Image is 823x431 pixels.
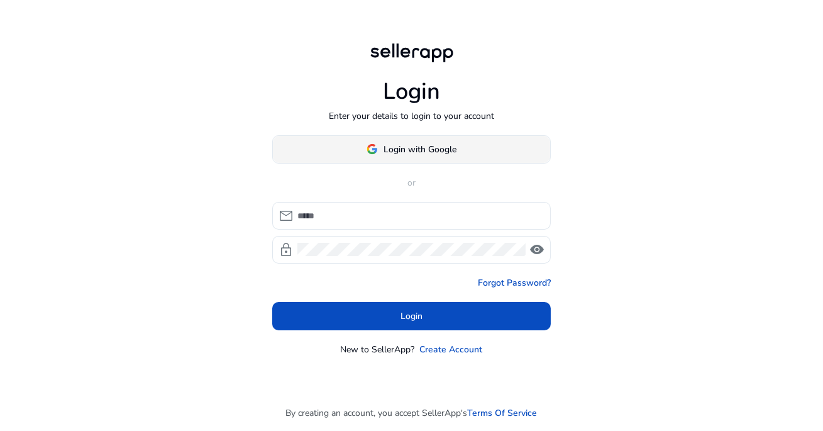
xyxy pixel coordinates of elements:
span: visibility [529,242,544,257]
a: Terms Of Service [468,406,538,420]
span: Login [400,310,423,323]
p: New to SellerApp? [341,343,415,356]
h1: Login [383,78,440,105]
img: google-logo.svg [367,143,378,155]
button: Login [272,302,551,330]
p: Enter your details to login to your account [329,109,494,123]
span: mail [279,208,294,223]
span: Login with Google [384,143,457,156]
a: Forgot Password? [478,276,551,289]
a: Create Account [420,343,483,356]
p: or [272,176,551,189]
span: lock [279,242,294,257]
button: Login with Google [272,135,551,164]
